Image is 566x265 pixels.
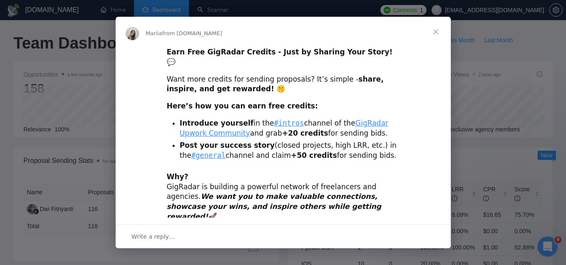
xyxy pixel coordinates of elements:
[167,172,400,222] div: GigRadar is building a powerful network of freelancers and agencies. 🚀
[146,3,162,19] button: Home
[167,192,381,221] i: We want you to make valuable connections, showcase your wins, and inspire others while getting re...
[282,129,328,137] b: +20 credits
[291,151,337,160] b: +50 credits
[167,75,400,95] div: Want more credits for sending proposals? It’s simple -
[41,4,61,10] h1: Mariia
[167,47,400,67] div: 💬
[17,79,150,95] div: 💬
[54,62,114,68] span: from [DOMAIN_NAME]
[180,141,400,161] li: (closed projects, high LRR, etc.) in the channel and claim for sending bids.
[274,119,304,127] a: #intros
[37,62,54,68] span: Mariia
[167,172,189,181] b: Why?
[180,118,400,139] li: in the channel of the and grab for sending bids.
[167,48,393,56] b: Earn Free GigRadar Credits - Just by Sharing Your Story!
[144,198,157,211] button: Send a message…
[167,102,318,110] b: Here’s how you can earn free credits:
[17,79,136,94] b: Earn Free GigRadar Credits - Just by Sharing Your Story!
[191,151,226,160] a: #general
[40,201,47,208] button: Upload attachment
[17,59,31,72] img: Profile image for Mariia
[167,229,243,238] b: Not a member yet?
[180,119,388,137] a: GigRadar Upwork Community
[7,48,161,134] div: Mariia says…
[24,5,37,18] img: Profile image for Mariia
[13,201,20,208] button: Emoji picker
[116,224,451,248] div: Open conversation and reply
[421,17,451,47] span: Close
[26,201,33,208] button: Gif picker
[180,141,275,149] b: Post your success story
[7,183,160,198] textarea: Message…
[162,30,222,36] span: from [DOMAIN_NAME]
[41,10,78,19] p: Active [DATE]
[285,239,363,248] a: Join Slack Community
[180,119,254,127] b: Introduce yourself
[126,27,139,40] img: Profile image for Mariia
[5,3,21,19] button: go back
[146,30,163,36] span: Mariia
[132,231,175,242] span: Write a reply…
[167,229,400,249] div: Join our Slack community now 👉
